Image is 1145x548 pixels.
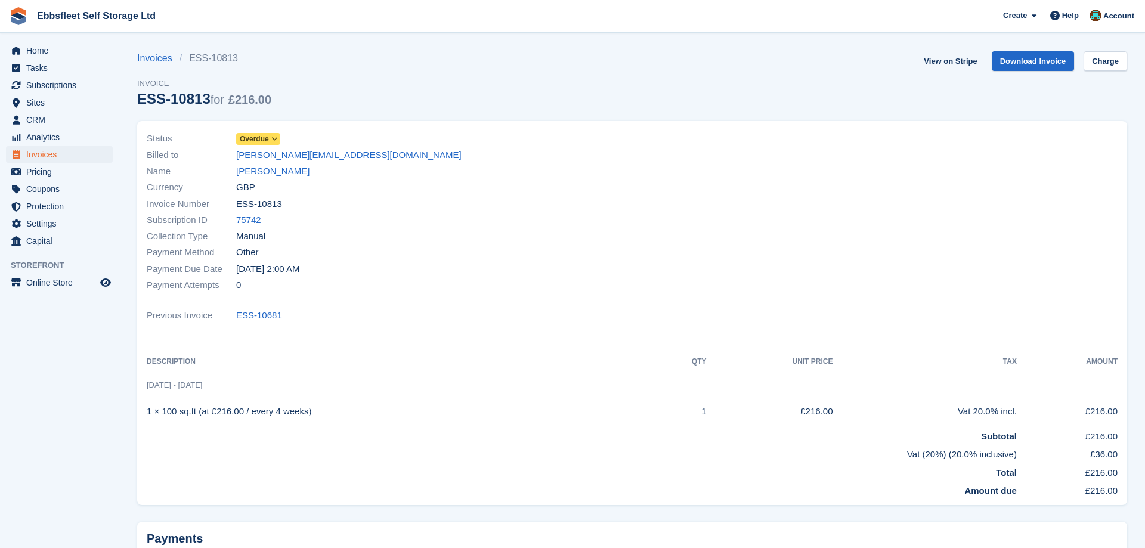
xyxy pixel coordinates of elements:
[147,309,236,323] span: Previous Invoice
[236,309,282,323] a: ESS-10681
[147,380,202,389] span: [DATE] - [DATE]
[1103,10,1134,22] span: Account
[996,467,1017,478] strong: Total
[147,213,236,227] span: Subscription ID
[6,215,113,232] a: menu
[992,51,1075,71] a: Download Invoice
[1017,443,1118,462] td: £36.00
[236,165,310,178] a: [PERSON_NAME]
[137,51,180,66] a: Invoices
[919,51,982,71] a: View on Stripe
[6,198,113,215] a: menu
[147,352,661,371] th: Description
[26,146,98,163] span: Invoices
[147,132,236,145] span: Status
[236,181,255,194] span: GBP
[236,246,259,259] span: Other
[706,352,833,371] th: Unit Price
[6,274,113,291] a: menu
[147,278,236,292] span: Payment Attempts
[26,42,98,59] span: Home
[1084,51,1127,71] a: Charge
[6,146,113,163] a: menu
[1017,479,1118,498] td: £216.00
[6,181,113,197] a: menu
[26,77,98,94] span: Subscriptions
[1062,10,1079,21] span: Help
[6,94,113,111] a: menu
[6,112,113,128] a: menu
[147,165,236,178] span: Name
[6,163,113,180] a: menu
[26,233,98,249] span: Capital
[6,129,113,145] a: menu
[147,443,1017,462] td: Vat (20%) (20.0% inclusive)
[1090,10,1101,21] img: George Spring
[147,230,236,243] span: Collection Type
[6,42,113,59] a: menu
[32,6,160,26] a: Ebbsfleet Self Storage Ltd
[26,129,98,145] span: Analytics
[236,197,282,211] span: ESS-10813
[1017,398,1118,425] td: £216.00
[1017,352,1118,371] th: Amount
[26,60,98,76] span: Tasks
[661,398,707,425] td: 1
[6,233,113,249] a: menu
[147,531,1118,546] h2: Payments
[147,398,661,425] td: 1 × 100 sq.ft (at £216.00 / every 4 weeks)
[6,77,113,94] a: menu
[833,352,1016,371] th: Tax
[26,181,98,197] span: Coupons
[236,132,280,145] a: Overdue
[26,94,98,111] span: Sites
[137,78,271,89] span: Invoice
[147,148,236,162] span: Billed to
[137,91,271,107] div: ESS-10813
[236,262,299,276] time: 2025-08-26 01:00:00 UTC
[1017,425,1118,443] td: £216.00
[236,278,241,292] span: 0
[98,275,113,290] a: Preview store
[236,213,261,227] a: 75742
[661,352,707,371] th: QTY
[26,198,98,215] span: Protection
[211,93,224,106] span: for
[706,398,833,425] td: £216.00
[147,197,236,211] span: Invoice Number
[11,259,119,271] span: Storefront
[1003,10,1027,21] span: Create
[228,93,271,106] span: £216.00
[964,485,1017,496] strong: Amount due
[147,246,236,259] span: Payment Method
[137,51,271,66] nav: breadcrumbs
[147,262,236,276] span: Payment Due Date
[10,7,27,25] img: stora-icon-8386f47178a22dfd0bd8f6a31ec36ba5ce8667c1dd55bd0f319d3a0aa187defe.svg
[26,274,98,291] span: Online Store
[26,163,98,180] span: Pricing
[240,134,269,144] span: Overdue
[236,148,462,162] a: [PERSON_NAME][EMAIL_ADDRESS][DOMAIN_NAME]
[1017,462,1118,480] td: £216.00
[26,215,98,232] span: Settings
[981,431,1017,441] strong: Subtotal
[833,405,1016,419] div: Vat 20.0% incl.
[26,112,98,128] span: CRM
[147,181,236,194] span: Currency
[6,60,113,76] a: menu
[236,230,265,243] span: Manual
